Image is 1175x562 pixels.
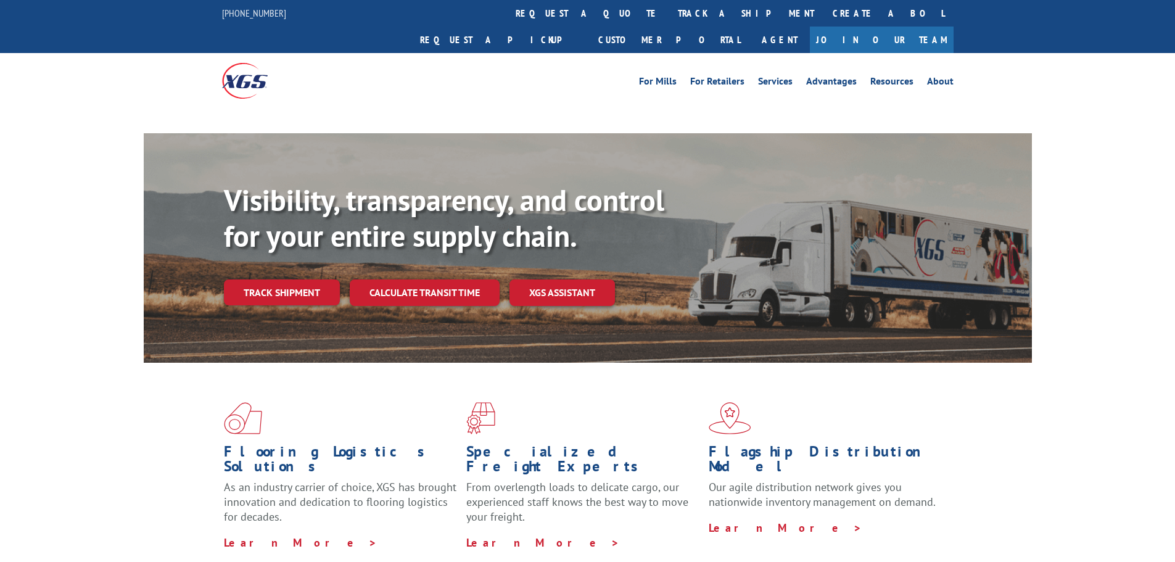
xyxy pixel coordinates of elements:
[466,402,495,434] img: xgs-icon-focused-on-flooring-red
[466,535,620,550] a: Learn More >
[466,480,699,535] p: From overlength loads to delicate cargo, our experienced staff knows the best way to move your fr...
[224,535,377,550] a: Learn More >
[709,521,862,535] a: Learn More >
[224,402,262,434] img: xgs-icon-total-supply-chain-intelligence-red
[709,444,942,480] h1: Flagship Distribution Model
[411,27,589,53] a: Request a pickup
[224,181,664,255] b: Visibility, transparency, and control for your entire supply chain.
[509,279,615,306] a: XGS ASSISTANT
[466,444,699,480] h1: Specialized Freight Experts
[758,76,793,90] a: Services
[224,279,340,305] a: Track shipment
[350,279,500,306] a: Calculate transit time
[222,7,286,19] a: [PHONE_NUMBER]
[639,76,677,90] a: For Mills
[690,76,744,90] a: For Retailers
[810,27,954,53] a: Join Our Team
[806,76,857,90] a: Advantages
[224,480,456,524] span: As an industry carrier of choice, XGS has brought innovation and dedication to flooring logistics...
[709,480,936,509] span: Our agile distribution network gives you nationwide inventory management on demand.
[709,402,751,434] img: xgs-icon-flagship-distribution-model-red
[749,27,810,53] a: Agent
[870,76,913,90] a: Resources
[224,444,457,480] h1: Flooring Logistics Solutions
[927,76,954,90] a: About
[589,27,749,53] a: Customer Portal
